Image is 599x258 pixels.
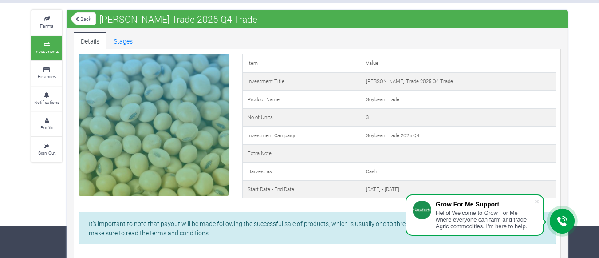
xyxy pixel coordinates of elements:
[436,210,534,230] div: Hello! Welcome to Grow For Me where everyone can farm and trade Agric commodities. I'm here to help.
[40,124,53,131] small: Profile
[89,219,546,238] p: It's important to note that payout will be made following the successful sale of products, which ...
[361,72,556,91] td: [PERSON_NAME] Trade 2025 Q4 Trade
[361,108,556,127] td: 3
[74,32,106,49] a: Details
[242,72,361,91] td: Investment Title
[40,23,53,29] small: Farms
[361,180,556,198] td: [DATE] - [DATE]
[242,163,361,181] td: Harvest as
[106,32,140,49] a: Stages
[436,201,534,208] div: Grow For Me Support
[31,112,62,136] a: Profile
[38,73,56,79] small: Finances
[31,137,62,162] a: Sign Out
[242,180,361,198] td: Start Date - End Date
[242,127,361,145] td: Investment Campaign
[31,10,62,35] a: Farms
[38,150,55,156] small: Sign Out
[242,144,361,163] td: Extra Note
[361,163,556,181] td: Cash
[71,12,96,26] a: Back
[361,54,556,72] td: Value
[31,36,62,60] a: Investments
[242,108,361,127] td: No of Units
[361,127,556,145] td: Soybean Trade 2025 Q4
[34,99,59,105] small: Notifications
[97,10,260,28] span: [PERSON_NAME] Trade 2025 Q4 Trade
[242,54,361,72] td: Item
[242,91,361,109] td: Product Name
[35,48,59,54] small: Investments
[31,87,62,111] a: Notifications
[31,61,62,86] a: Finances
[361,91,556,109] td: Soybean Trade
